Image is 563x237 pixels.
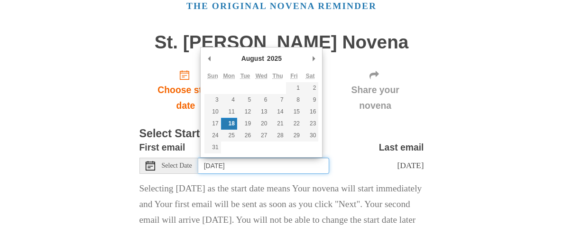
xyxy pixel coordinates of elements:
[397,161,424,170] span: [DATE]
[221,106,237,118] button: 11
[186,1,377,11] a: The original novena reminder
[306,73,315,79] abbr: Saturday
[162,162,192,169] span: Select Date
[273,73,283,79] abbr: Thursday
[204,51,214,66] button: Previous Month
[204,142,221,153] button: 31
[139,128,424,140] h3: Select Start Date
[204,94,221,106] button: 3
[198,158,329,174] input: Use the arrow keys to pick a date
[221,94,237,106] button: 4
[286,82,302,94] button: 1
[309,51,318,66] button: Next Month
[253,130,269,142] button: 27
[204,130,221,142] button: 24
[221,118,237,130] button: 18
[336,82,415,114] span: Share your novena
[269,106,286,118] button: 14
[253,94,269,106] button: 6
[253,106,269,118] button: 13
[204,106,221,118] button: 10
[240,51,266,66] div: August
[269,118,286,130] button: 21
[269,94,286,106] button: 7
[207,73,218,79] abbr: Sunday
[237,94,253,106] button: 5
[240,73,250,79] abbr: Tuesday
[286,106,302,118] button: 15
[269,130,286,142] button: 28
[139,32,424,53] h1: St. [PERSON_NAME] Novena
[302,82,318,94] button: 2
[253,118,269,130] button: 20
[149,82,223,114] span: Choose start date
[256,73,268,79] abbr: Wednesday
[286,94,302,106] button: 8
[139,140,185,155] label: First email
[290,73,297,79] abbr: Friday
[379,140,424,155] label: Last email
[237,106,253,118] button: 12
[139,181,424,228] p: Selecting [DATE] as the start date means Your novena will start immediately and Your first email ...
[223,73,235,79] abbr: Monday
[204,118,221,130] button: 17
[237,130,253,142] button: 26
[266,51,283,66] div: 2025
[221,130,237,142] button: 25
[302,106,318,118] button: 16
[302,118,318,130] button: 23
[286,118,302,130] button: 22
[302,130,318,142] button: 30
[327,62,424,118] div: Click "Next" to confirm your start date first.
[286,130,302,142] button: 29
[237,118,253,130] button: 19
[139,62,232,118] a: Choose start date
[302,94,318,106] button: 9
